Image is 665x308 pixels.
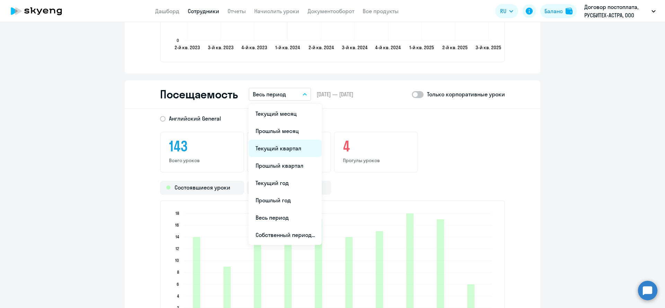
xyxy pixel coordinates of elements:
text: 16 [175,222,179,228]
text: 4-й кв. 2023 [241,44,267,51]
text: 2-й кв. 2023 [175,44,200,51]
button: Договор постоплата, РУСБИТЕХ-АСТРА, ООО [581,3,659,19]
text: 2-й кв. 2024 [309,44,334,51]
span: RU [500,7,506,15]
p: Только корпоративные уроки [427,90,505,98]
p: Всего уроков [169,157,235,164]
ul: RU [249,104,322,245]
a: Сотрудники [188,8,219,15]
text: 8 [177,270,179,275]
a: Все продукты [363,8,399,15]
a: Документооборот [308,8,354,15]
text: 1-й кв. 2024 [275,44,300,51]
h3: 143 [169,138,235,155]
text: 10 [175,258,179,263]
button: RU [495,4,518,18]
text: 6 [177,282,179,287]
text: 3-й кв. 2023 [208,44,233,51]
text: 18 [176,211,179,216]
a: Дашборд [155,8,179,15]
h2: Посещаемость [160,87,238,101]
text: 1-й кв. 2025 [409,44,434,51]
p: Весь период [253,90,286,98]
img: balance [566,8,573,15]
button: Балансbalance [540,4,577,18]
a: Отчеты [228,8,246,15]
div: Прогулы [247,181,331,195]
text: 14 [176,234,179,239]
text: 2-й кв. 2025 [442,44,468,51]
text: 4-й кв. 2024 [375,44,401,51]
text: 12 [176,246,179,251]
text: 4 [177,293,179,299]
text: 3-й кв. 2024 [342,44,367,51]
span: Английский General [169,115,221,122]
button: Весь период [249,88,311,101]
div: Состоявшиеся уроки [160,181,244,195]
h3: 4 [343,138,409,155]
span: [DATE] — [DATE] [317,90,353,98]
div: Баланс [544,7,563,15]
p: Прогулы уроков [343,157,409,164]
a: Начислить уроки [254,8,299,15]
text: 0 [177,38,179,43]
p: Договор постоплата, РУСБИТЕХ-АСТРА, ООО [584,3,649,19]
text: 3-й кв. 2025 [476,44,501,51]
